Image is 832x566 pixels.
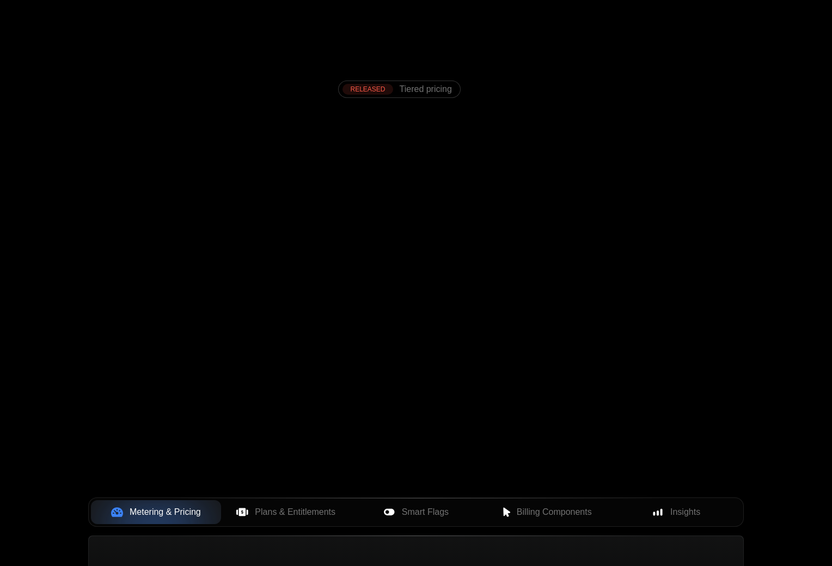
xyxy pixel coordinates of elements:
[402,506,449,519] span: Smart Flags
[611,500,741,524] button: Insights
[351,500,481,524] button: Smart Flags
[91,500,221,524] button: Metering & Pricing
[400,84,452,94] span: Tiered pricing
[342,84,451,95] a: [object Object],[object Object]
[517,506,592,519] span: Billing Components
[670,506,700,519] span: Insights
[342,84,393,95] div: RELEASED
[255,506,335,519] span: Plans & Entitlements
[481,500,611,524] button: Billing Components
[221,500,351,524] button: Plans & Entitlements
[130,506,201,519] span: Metering & Pricing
